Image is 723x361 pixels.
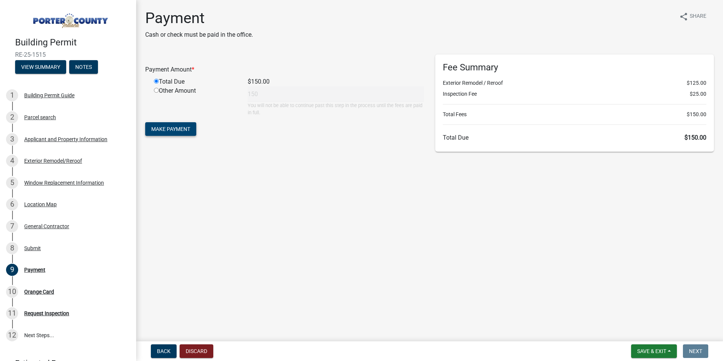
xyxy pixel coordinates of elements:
[6,111,18,123] div: 2
[6,89,18,101] div: 1
[6,264,18,276] div: 9
[24,115,56,120] div: Parcel search
[687,79,706,87] span: $125.00
[24,180,104,185] div: Window Replacement Information
[15,8,124,29] img: Porter County, Indiana
[443,62,706,73] h6: Fee Summary
[24,137,107,142] div: Applicant and Property Information
[180,344,213,358] button: Discard
[24,93,74,98] div: Building Permit Guide
[15,37,130,48] h4: Building Permit
[145,30,253,39] p: Cash or check must be paid in the office.
[24,246,41,251] div: Submit
[637,348,666,354] span: Save & Exit
[69,60,98,74] button: Notes
[6,286,18,298] div: 10
[157,348,171,354] span: Back
[151,344,177,358] button: Back
[631,344,677,358] button: Save & Exit
[15,51,121,58] span: RE-25-1515
[443,90,706,98] li: Inspection Fee
[673,9,712,24] button: shareShare
[24,224,69,229] div: General Contractor
[148,77,242,86] div: Total Due
[6,220,18,232] div: 7
[6,177,18,189] div: 5
[24,311,69,316] div: Request Inspection
[151,126,190,132] span: Make Payment
[690,12,706,21] span: Share
[6,155,18,167] div: 4
[6,329,18,341] div: 12
[679,12,688,21] i: share
[148,86,242,116] div: Other Amount
[6,307,18,319] div: 11
[443,134,706,141] h6: Total Due
[24,202,57,207] div: Location Map
[24,289,54,294] div: Orange Card
[6,242,18,254] div: 8
[6,133,18,145] div: 3
[145,9,253,27] h1: Payment
[24,158,82,163] div: Exterior Remodel/Reroof
[15,60,66,74] button: View Summary
[15,64,66,70] wm-modal-confirm: Summary
[687,110,706,118] span: $150.00
[69,64,98,70] wm-modal-confirm: Notes
[140,65,430,74] div: Payment Amount
[689,348,702,354] span: Next
[242,77,430,86] div: $150.00
[443,79,706,87] li: Exterior Remodel / Reroof
[24,267,45,272] div: Payment
[6,198,18,210] div: 6
[690,90,706,98] span: $25.00
[443,110,706,118] li: Total Fees
[145,122,196,136] button: Make Payment
[683,344,708,358] button: Next
[684,134,706,141] span: $150.00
